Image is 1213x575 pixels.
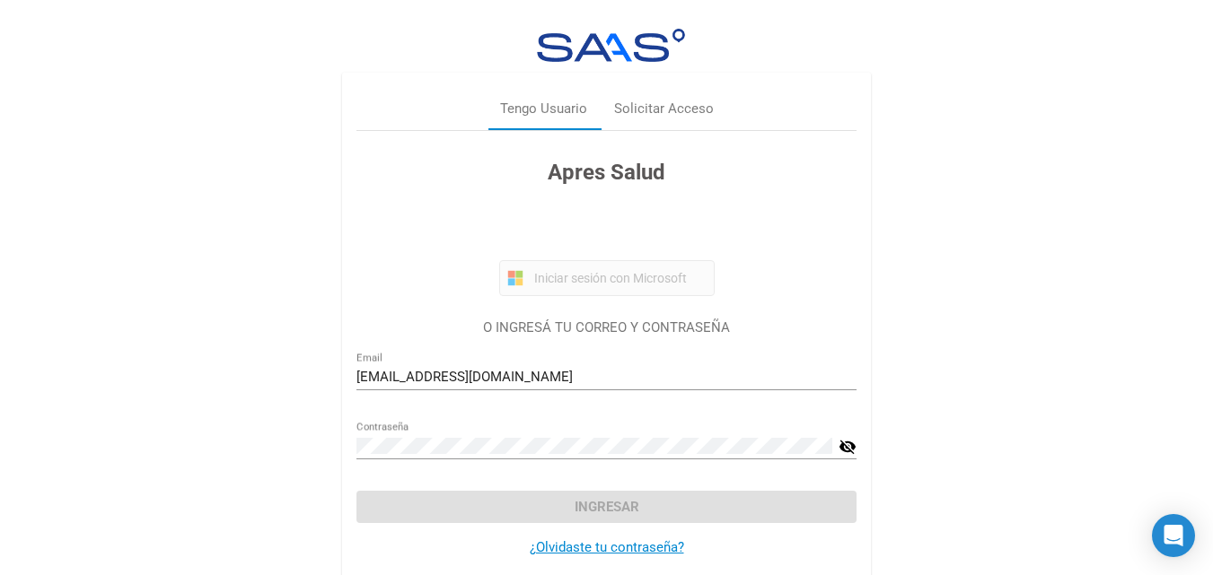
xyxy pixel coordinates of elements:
mat-icon: visibility_off [839,436,857,457]
h3: Apres Salud [356,156,857,188]
a: ¿Olvidaste tu contraseña? [530,539,684,555]
p: O INGRESÁ TU CORREO Y CONTRASEÑA [356,318,857,338]
button: Ingresar [356,491,857,523]
div: Open Intercom Messenger [1152,514,1195,557]
div: Tengo Usuario [500,99,587,119]
span: Ingresar [575,499,639,515]
span: Iniciar sesión con Microsoft [531,271,707,285]
button: Iniciar sesión con Microsoft [499,260,715,296]
iframe: Botón de Acceder con Google [490,208,724,248]
div: Solicitar Acceso [614,99,714,119]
